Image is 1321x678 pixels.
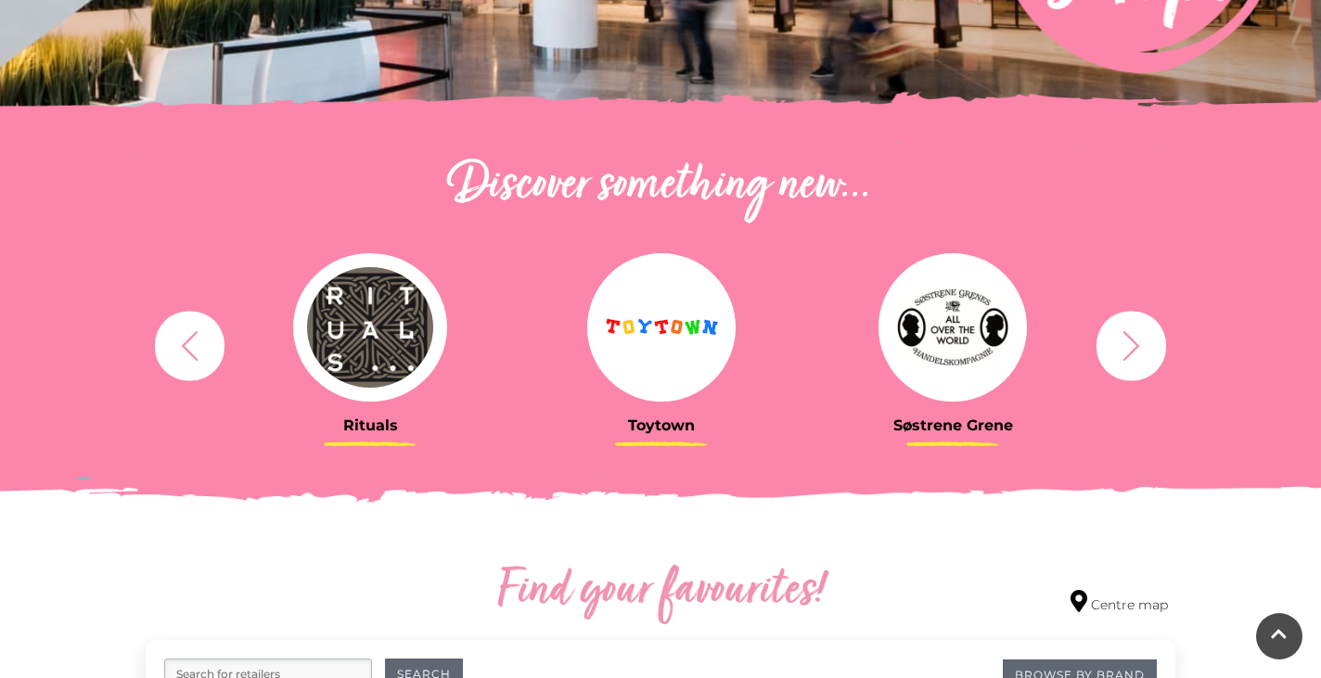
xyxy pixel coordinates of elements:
[238,416,502,434] h3: Rituals
[530,416,793,434] h3: Toytown
[238,253,502,434] a: Rituals
[322,562,999,621] h2: Find your favourites!
[530,253,793,434] a: Toytown
[1071,590,1168,615] a: Centre map
[821,416,1084,434] h3: Søstrene Grene
[146,157,1175,216] h2: Discover something new...
[821,253,1084,434] a: Søstrene Grene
